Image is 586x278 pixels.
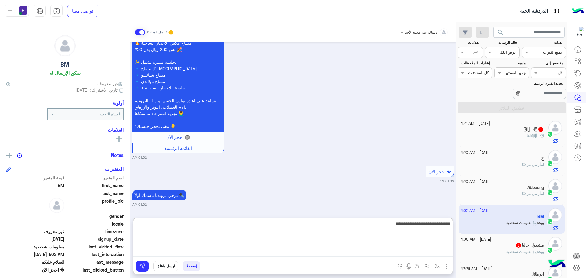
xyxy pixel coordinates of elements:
[60,61,69,68] h5: BM
[66,251,124,258] span: last_interaction
[6,182,64,189] span: BM
[548,150,562,164] img: defaultAdmin.png
[99,112,120,116] b: لم يتم التحديد
[473,49,480,56] div: اختر
[66,190,124,197] span: last_name
[527,133,531,138] span: اها
[66,236,124,242] span: signup_date
[516,243,521,248] span: 5
[53,8,60,15] img: tab
[50,5,63,17] a: tab
[132,155,147,160] small: 01:02 AM
[105,166,124,172] h6: المتغيرات
[132,190,186,200] p: 21/9/2025, 1:02 AM
[66,228,124,235] span: timezone
[530,272,544,277] h5: ابوطلال
[548,237,562,251] img: defaultAdmin.png
[19,6,27,15] img: userImage
[573,27,584,38] img: 322853014244696
[537,249,544,254] b: :
[458,40,480,45] label: العلامات
[164,146,192,151] span: القائمة الرئيسية
[66,244,124,250] span: last_visited_flow
[398,264,403,269] img: make a call
[415,264,420,269] img: create order
[458,102,566,113] button: تطبيق الفلاتر
[36,8,43,15] img: tab
[515,243,544,248] h5: مشغول حاليا
[546,254,568,275] img: hulul-logo.png
[153,261,178,271] button: ارسل واغلق
[523,127,544,132] h5: 𓆩ᥫ᭡𓆪
[166,135,190,140] span: 🔘 احجز الآن
[527,185,544,190] h5: Abbasi g
[531,133,544,138] b: :
[495,81,563,86] label: تحديد الفترة الزمنية
[461,266,493,272] small: [DATE] - 12:26 AM
[6,153,12,158] img: add
[17,153,22,158] img: notes
[523,40,564,45] label: القناة:
[6,213,64,219] span: null
[425,264,430,269] img: Trigger scenario
[132,202,147,207] small: 01:02 AM
[458,60,490,66] label: إشارات الملاحظات
[6,251,64,258] span: 2025-09-20T22:02:39.486Z
[548,121,562,135] img: defaultAdmin.png
[547,131,553,137] img: WhatsApp
[486,40,517,45] label: حالة الرسالة
[538,127,543,132] span: 1
[55,35,75,56] img: defaultAdmin.png
[75,87,118,93] span: تاريخ الأشتراك : [DATE]
[405,263,412,270] img: send voice note
[461,121,490,127] small: [DATE] - 1:21 AM
[6,236,64,242] span: 2025-09-20T21:59:55.192Z
[183,261,200,271] button: إسقاط
[49,70,81,76] h6: يمكن الإرسال له
[6,267,64,273] span: � احجز الآن
[66,259,124,265] span: last_message
[67,5,98,17] a: تواصل معنا
[572,5,584,17] img: Logo
[532,60,563,66] label: مخصص إلى:
[548,179,562,193] img: defaultAdmin.png
[146,30,167,35] small: تحويل المحادثة
[66,221,124,227] span: locale
[132,38,224,132] p: 21/9/2025, 1:02 AM
[495,60,526,66] label: أولوية
[541,191,544,196] span: انت
[547,247,553,253] img: WhatsApp
[552,7,560,15] img: tab
[506,249,537,254] span: معلومات شخصية
[541,156,544,161] h5: خ
[461,150,491,156] small: [DATE] - 1:20 AM
[6,244,64,250] span: معلومات شخصية
[6,259,64,265] span: السلام عليكم
[497,29,504,36] span: search
[405,30,437,34] span: رسالة غير معينة لأحد
[6,127,124,132] h6: العلامات
[522,162,541,167] span: أرسل مرفقًا
[422,261,432,271] button: Trigger scenario
[111,152,124,158] h6: Notes
[66,198,124,212] span: profile_pic
[432,261,443,271] button: select flow
[49,198,64,213] img: defaultAdmin.png
[6,221,64,227] span: null
[547,161,553,167] img: WhatsApp
[461,179,491,185] small: [DATE] - 1:20 AM
[429,169,451,174] span: � احجز الآن
[493,27,508,40] button: search
[538,249,544,254] span: بوت
[66,182,124,189] span: first_name
[541,162,544,167] span: انت
[66,213,124,219] span: gender
[139,263,145,269] img: send message
[412,261,422,271] button: create order
[6,175,64,181] span: قيمة المتغير
[97,80,124,87] span: غير معروف
[520,7,548,15] p: الدردشة الحية
[547,190,553,196] img: WhatsApp
[113,100,124,106] h6: أولوية
[6,7,14,15] img: profile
